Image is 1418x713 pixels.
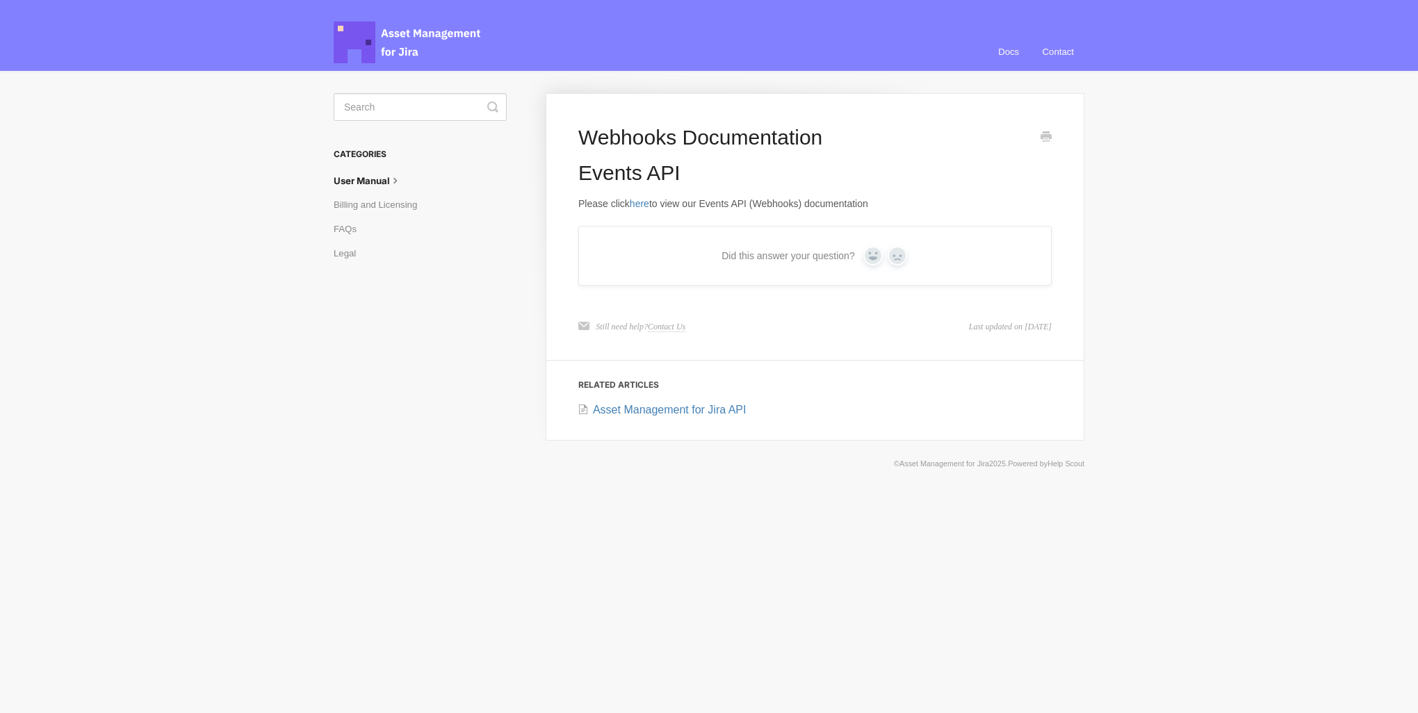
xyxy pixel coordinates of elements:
[334,22,482,63] span: Asset Management for Jira Docs
[648,322,685,332] a: Contact Us
[334,142,507,167] h3: Categories
[1041,131,1052,146] a: Print this Article
[578,125,1031,150] h1: Webhooks Documentation
[334,457,1084,470] p: © 2025.
[1048,459,1084,468] a: Help Scout
[334,170,413,192] a: User Manual
[578,404,747,416] a: Asset Management for Jira API
[1008,459,1084,468] span: Powered by
[969,320,1052,333] time: Last updated on [DATE]
[722,249,854,262] span: Did this answer your question?
[630,198,649,209] a: here
[578,161,1052,186] h1: Events API
[988,33,1029,71] a: Docs
[593,404,747,416] span: Asset Management for Jira API
[334,93,507,121] input: Search
[334,194,427,216] a: Billing and Licensing
[1032,33,1084,71] a: Contact
[334,243,366,265] a: Legal
[578,197,1052,212] p: Please click to view our Events API (Webhooks) documentation
[596,320,685,333] p: Still need help?
[334,218,367,240] a: FAQs
[578,378,1052,392] h3: Related Articles
[899,459,989,468] a: Asset Management for Jira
